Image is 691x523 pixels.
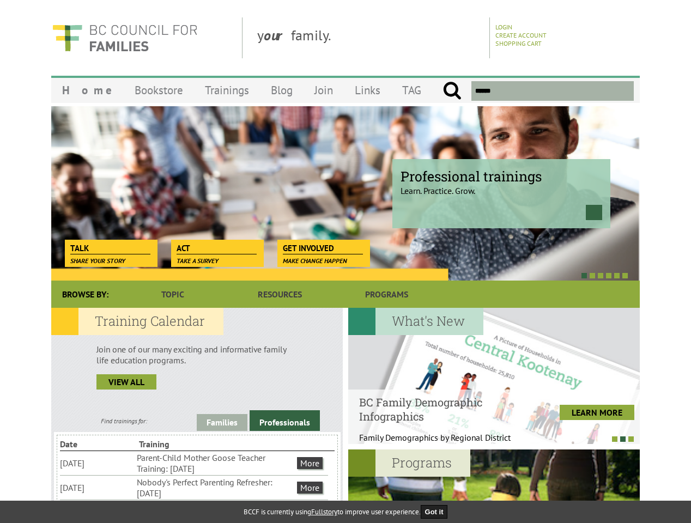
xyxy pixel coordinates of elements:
a: Families [197,414,247,431]
li: Parent-Child Mother Goose Teacher Training: [DATE] [137,451,295,475]
li: Nobody's Perfect Parenting Refresher: [DATE] [137,476,295,500]
a: Shopping Cart [495,39,542,47]
a: Blog [260,77,304,103]
span: Talk [70,242,150,254]
li: [DATE] [60,457,135,470]
li: Training [139,437,216,451]
a: Bookstore [124,77,194,103]
div: Find trainings for: [51,417,197,425]
p: Family Demographics by Regional District Th... [359,432,522,454]
input: Submit [443,81,462,101]
a: Home [51,77,124,103]
div: Browse By: [51,281,119,308]
a: Create Account [495,31,547,39]
a: Professionals [250,410,320,431]
img: BC Council for FAMILIES [51,17,198,58]
h4: BC Family Demographic Infographics [359,395,522,423]
a: Topic [119,281,226,308]
h2: Programs [348,449,470,477]
a: Act Take a survey [171,240,262,255]
h2: What's New [348,308,483,335]
a: view all [96,374,156,390]
a: More [297,457,323,469]
a: Login [495,23,512,31]
a: Fullstory [311,507,337,516]
p: Join one of our many exciting and informative family life education programs. [96,344,298,366]
span: Take a survey [177,257,219,265]
button: Got it [421,505,448,519]
strong: our [264,26,291,44]
span: Share your story [70,257,125,265]
span: Professional trainings [401,167,602,185]
a: LEARN MORE [560,405,634,420]
span: Act [177,242,257,254]
a: Resources [226,281,333,308]
a: Links [344,77,391,103]
li: [DATE] [60,481,135,494]
p: Learn. Practice. Grow. [401,176,602,196]
span: Get Involved [283,242,363,254]
a: TAG [391,77,432,103]
a: Get Involved Make change happen [277,240,368,255]
span: Make change happen [283,257,347,265]
a: Join [304,77,344,103]
a: Trainings [194,77,260,103]
a: More [297,482,323,494]
a: Programs [334,281,440,308]
li: Date [60,437,137,451]
h2: Training Calendar [51,308,223,335]
div: y family. [248,17,490,58]
a: Talk Share your story [65,240,156,255]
